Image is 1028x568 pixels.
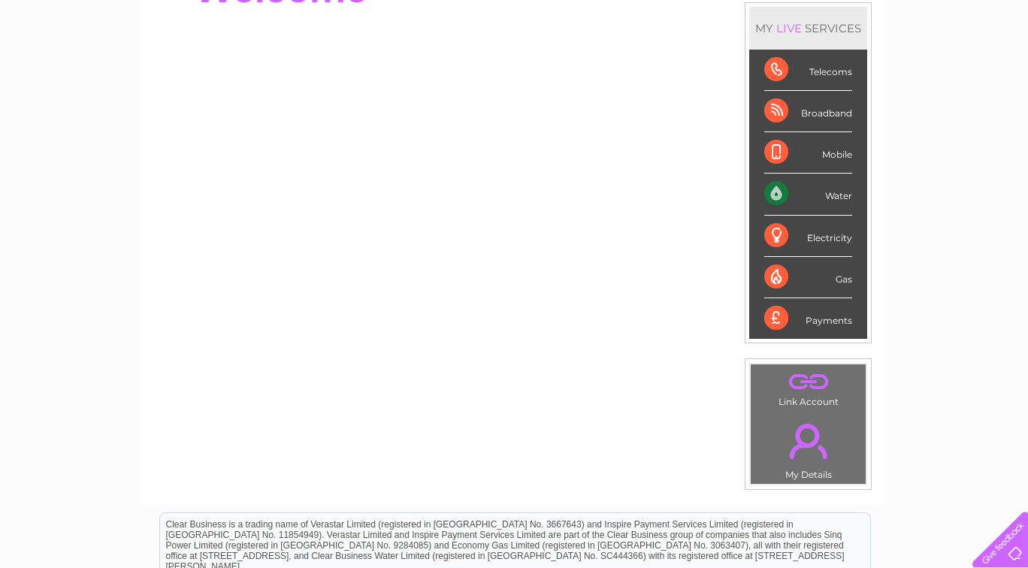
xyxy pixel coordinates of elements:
a: Blog [897,64,919,75]
a: Energy [801,64,834,75]
a: . [754,368,862,394]
div: Gas [764,257,852,298]
div: Broadband [764,91,852,132]
a: Log out [978,64,1014,75]
div: Telecoms [764,50,852,91]
a: 0333 014 3131 [745,8,848,26]
img: logo.png [36,39,113,85]
div: LIVE [773,21,805,35]
td: My Details [750,411,866,485]
div: Clear Business is a trading name of Verastar Limited (registered in [GEOGRAPHIC_DATA] No. 3667643... [160,8,870,73]
div: MY SERVICES [749,7,867,50]
div: Water [764,174,852,215]
a: Telecoms [843,64,888,75]
a: Contact [928,64,965,75]
a: Water [763,64,792,75]
div: Payments [764,298,852,339]
div: Electricity [764,216,852,257]
td: Link Account [750,364,866,411]
a: . [754,415,862,467]
div: Mobile [764,132,852,174]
